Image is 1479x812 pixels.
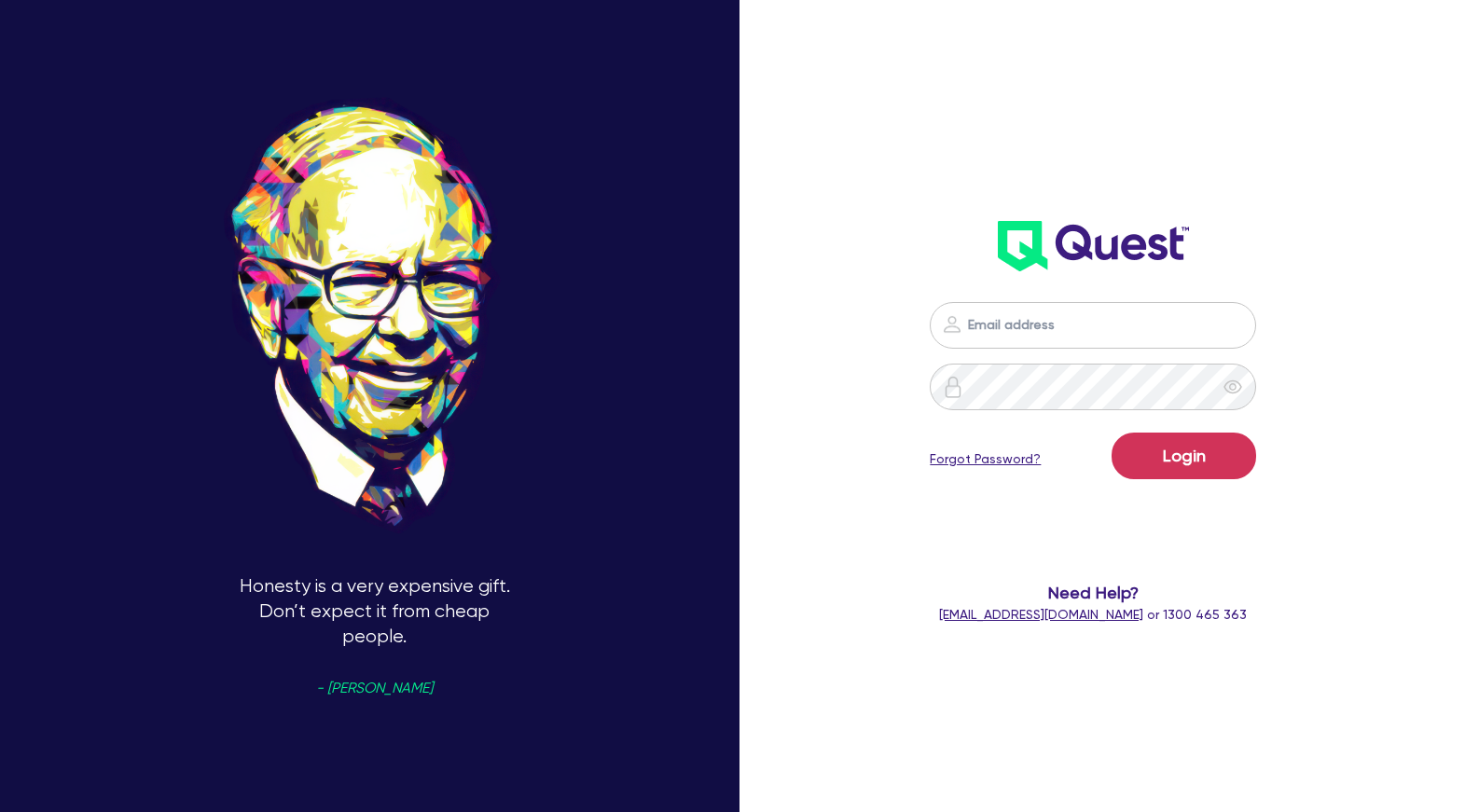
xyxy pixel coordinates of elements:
span: eye [1223,378,1242,396]
button: Login [1112,433,1256,479]
span: Need Help? [900,580,1286,605]
img: wH2k97JdezQIQAAAABJRU5ErkJggg== [998,221,1189,271]
a: [EMAIL_ADDRESS][DOMAIN_NAME] [939,607,1143,622]
input: Email address [930,302,1256,349]
a: Forgot Password? [930,449,1041,469]
span: or 1300 465 363 [939,607,1247,622]
img: icon-password [942,376,964,398]
img: icon-password [941,313,963,336]
span: - [PERSON_NAME] [316,681,433,695]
